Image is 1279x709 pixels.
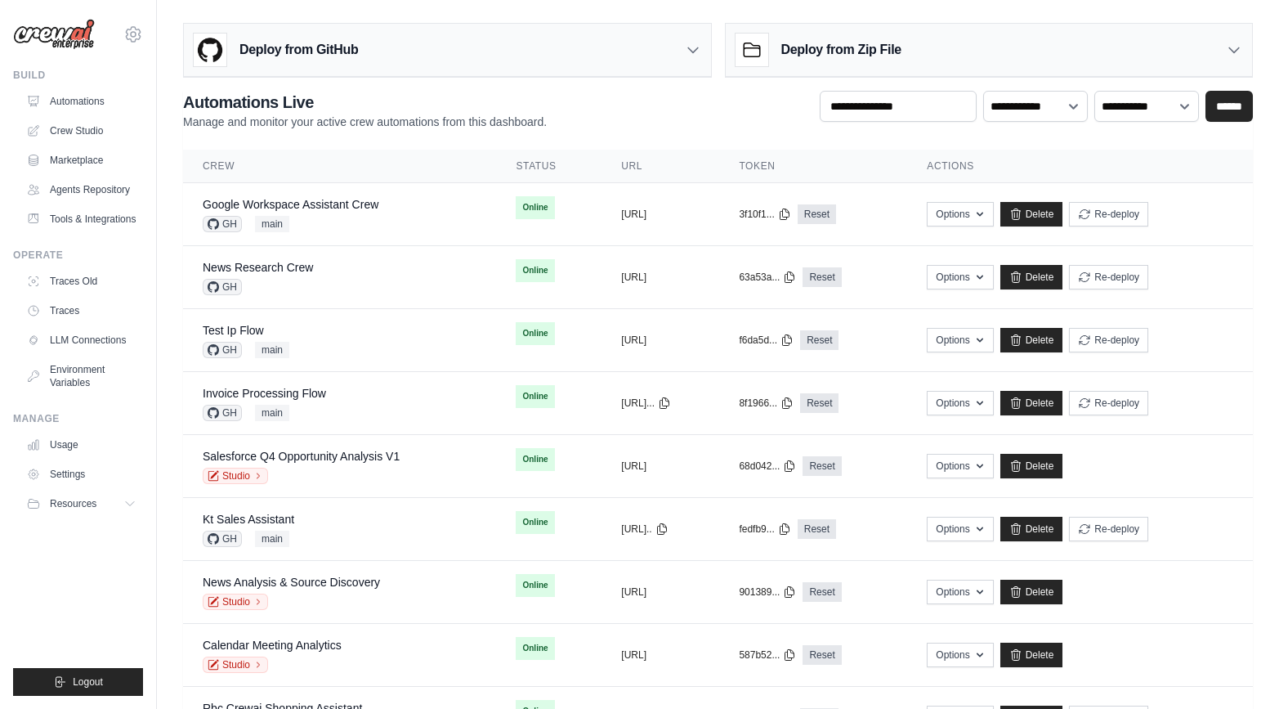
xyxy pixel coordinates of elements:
[927,454,993,478] button: Options
[13,668,143,696] button: Logout
[907,150,1253,183] th: Actions
[1000,643,1063,667] a: Delete
[203,639,342,652] a: Calendar Meeting Analytics
[496,150,601,183] th: Status
[739,208,790,221] button: 3f10f1...
[183,91,547,114] h2: Automations Live
[739,460,796,473] button: 68d042...
[1069,202,1148,227] button: Re-deploy
[1000,580,1063,604] a: Delete
[516,196,554,219] span: Online
[203,657,268,673] a: Studio
[927,328,993,352] button: Options
[203,387,326,400] a: Invoice Processing Flow
[803,645,841,665] a: Reset
[1069,391,1148,415] button: Re-deploy
[20,88,143,114] a: Automations
[800,330,839,350] a: Reset
[1000,328,1063,352] a: Delete
[20,298,143,324] a: Traces
[927,517,993,541] button: Options
[239,40,358,60] h3: Deploy from GitHub
[203,261,313,274] a: News Research Crew
[255,531,289,547] span: main
[739,271,796,284] button: 63a53a...
[20,147,143,173] a: Marketplace
[800,393,839,413] a: Reset
[927,643,993,667] button: Options
[803,267,841,287] a: Reset
[798,519,836,539] a: Reset
[203,450,400,463] a: Salesforce Q4 Opportunity Analysis V1
[1000,517,1063,541] a: Delete
[13,249,143,262] div: Operate
[739,334,794,347] button: f6da5d...
[183,114,547,130] p: Manage and monitor your active crew automations from this dashboard.
[203,468,268,484] a: Studio
[20,206,143,232] a: Tools & Integrations
[1000,391,1063,415] a: Delete
[203,198,378,211] a: Google Workspace Assistant Crew
[20,461,143,487] a: Settings
[194,34,226,66] img: GitHub Logo
[516,637,554,660] span: Online
[781,40,901,60] h3: Deploy from Zip File
[927,391,993,415] button: Options
[13,69,143,82] div: Build
[183,150,496,183] th: Crew
[1000,202,1063,227] a: Delete
[203,594,268,610] a: Studio
[516,448,554,471] span: Online
[601,150,719,183] th: URL
[798,204,836,224] a: Reset
[516,511,554,534] span: Online
[516,385,554,408] span: Online
[1000,265,1063,289] a: Delete
[20,491,143,517] button: Resources
[1069,517,1148,541] button: Re-deploy
[719,150,907,183] th: Token
[1069,328,1148,352] button: Re-deploy
[203,513,294,526] a: Kt Sales Assistant
[203,342,242,358] span: GH
[20,268,143,294] a: Traces Old
[50,497,96,510] span: Resources
[927,265,993,289] button: Options
[20,357,143,396] a: Environment Variables
[20,327,143,353] a: LLM Connections
[739,648,796,662] button: 587b52...
[1069,265,1148,289] button: Re-deploy
[203,405,242,421] span: GH
[516,322,554,345] span: Online
[203,324,264,337] a: Test Ip Flow
[803,456,841,476] a: Reset
[20,177,143,203] a: Agents Repository
[255,342,289,358] span: main
[203,216,242,232] span: GH
[255,216,289,232] span: main
[203,279,242,295] span: GH
[516,574,554,597] span: Online
[927,580,993,604] button: Options
[255,405,289,421] span: main
[203,576,380,589] a: News Analysis & Source Discovery
[203,531,242,547] span: GH
[739,523,790,536] button: fedfb9...
[1000,454,1063,478] a: Delete
[13,412,143,425] div: Manage
[516,259,554,282] span: Online
[20,432,143,458] a: Usage
[739,586,796,599] button: 901389...
[73,675,103,689] span: Logout
[927,202,993,227] button: Options
[739,397,794,410] button: 8f1966...
[20,118,143,144] a: Crew Studio
[13,19,95,50] img: Logo
[803,582,841,602] a: Reset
